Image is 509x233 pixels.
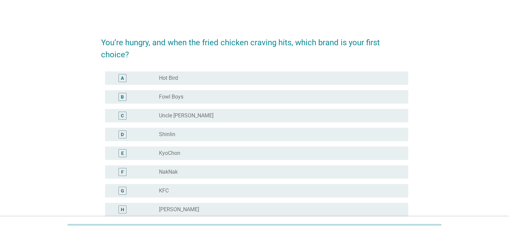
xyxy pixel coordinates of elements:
div: F [121,168,124,175]
div: G [121,187,124,194]
label: Fowl Boys [159,94,183,100]
div: C [121,112,124,119]
div: H [121,206,124,213]
label: KyoChon [159,150,180,157]
div: B [121,93,124,100]
label: KFC [159,187,169,194]
div: D [121,131,124,138]
label: NakNak [159,169,178,175]
div: A [121,74,124,81]
label: Shinlin [159,131,175,138]
h2: You’re hungry, and when the fried chicken craving hits, which brand is your first choice? [101,30,408,61]
label: Hot Bird [159,75,178,81]
label: Uncle [PERSON_NAME] [159,112,214,119]
div: E [121,150,124,157]
label: [PERSON_NAME] [159,206,199,213]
